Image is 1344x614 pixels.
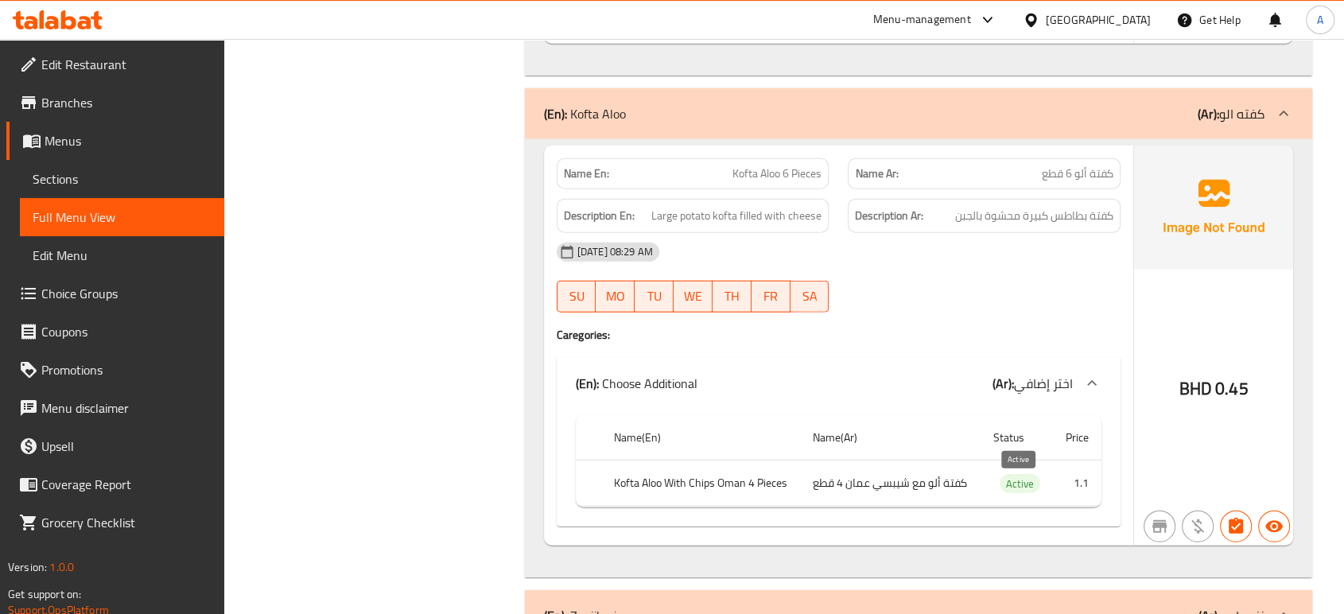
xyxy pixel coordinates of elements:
[1053,460,1101,507] td: 1.1
[6,84,224,122] a: Branches
[6,465,224,503] a: Coverage Report
[20,236,224,274] a: Edit Menu
[1144,511,1175,542] button: Not branch specific item
[651,206,822,226] span: Large potato kofta filled with cheese
[758,285,784,308] span: FR
[1198,104,1264,123] p: كفته الو
[41,398,212,418] span: Menu disclaimer
[1317,11,1323,29] span: A
[525,88,1312,139] div: (En): Kofta Aloo(Ar):كفته الو
[635,281,674,313] button: TU
[1053,415,1101,461] th: Price
[601,415,800,461] th: Name(En)
[596,281,635,313] button: MO
[1179,373,1211,404] span: BHD
[1046,11,1151,29] div: [GEOGRAPHIC_DATA]
[790,281,829,313] button: SA
[981,415,1053,461] th: Status
[1198,102,1219,126] b: (Ar):
[20,198,224,236] a: Full Menu View
[680,285,706,308] span: WE
[41,437,212,456] span: Upsell
[6,503,224,542] a: Grocery Checklist
[797,285,823,308] span: SA
[602,285,628,308] span: MO
[571,244,659,259] span: [DATE] 08:29 AM
[41,55,212,74] span: Edit Restaurant
[576,415,1101,508] table: choices table
[564,285,590,308] span: SU
[41,93,212,112] span: Branches
[752,281,790,313] button: FR
[713,281,752,313] button: TH
[33,246,212,265] span: Edit Menu
[6,313,224,351] a: Coupons
[6,351,224,389] a: Promotions
[6,45,224,84] a: Edit Restaurant
[557,281,596,313] button: SU
[544,104,626,123] p: Kofta Aloo
[6,427,224,465] a: Upsell
[49,557,74,577] span: 1.0.0
[1215,373,1249,404] span: 0.45
[1220,511,1252,542] button: Has choices
[8,557,47,577] span: Version:
[800,460,980,507] td: كفتة ألو مع شيبسي عمان 4 قطع
[955,206,1113,226] span: كفتة بطاطس كبيرة محشوة بالجبن
[855,165,898,182] strong: Name Ar:
[576,374,697,393] p: Choose Additional
[33,208,212,227] span: Full Menu View
[41,322,212,341] span: Coupons
[544,102,567,126] b: (En):
[992,371,1014,395] b: (Ar):
[719,285,745,308] span: TH
[873,10,971,29] div: Menu-management
[1258,511,1290,542] button: Available
[6,122,224,160] a: Menus
[1042,165,1113,182] span: كفتة ألو 6 قطع
[41,284,212,303] span: Choice Groups
[800,415,980,461] th: Name(Ar)
[41,360,212,379] span: Promotions
[1014,371,1073,395] span: اختر إضافي
[557,358,1121,409] div: (En): Choose Additional(Ar):اختر إضافي
[674,281,713,313] button: WE
[601,460,800,507] th: Kofta Aloo With Chips Oman 4 Pieces
[564,206,635,226] strong: Description En:
[6,274,224,313] a: Choice Groups
[564,165,609,182] strong: Name En:
[1134,146,1293,270] img: Ae5nvW7+0k+MAAAAAElFTkSuQmCC
[41,513,212,532] span: Grocery Checklist
[641,285,667,308] span: TU
[855,206,923,226] strong: Description Ar:
[576,371,599,395] b: (En):
[6,389,224,427] a: Menu disclaimer
[1000,475,1040,493] span: Active
[1182,511,1214,542] button: Purchased item
[41,475,212,494] span: Coverage Report
[20,160,224,198] a: Sections
[33,169,212,188] span: Sections
[45,131,212,150] span: Menus
[732,165,822,182] span: Kofta Aloo 6 Pieces
[557,327,1121,343] h4: Caregories:
[8,584,81,604] span: Get support on:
